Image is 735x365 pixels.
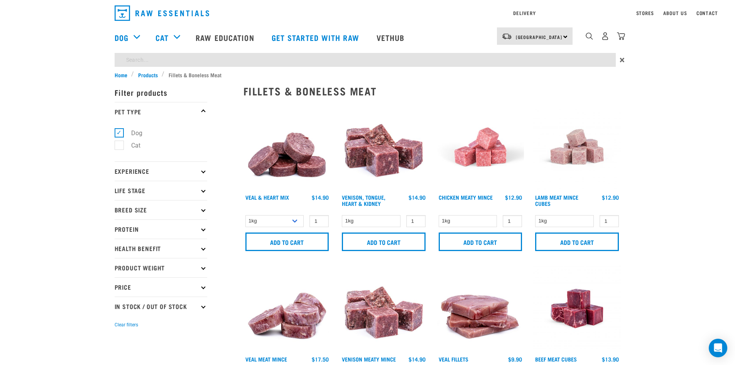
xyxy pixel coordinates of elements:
p: Breed Size [115,200,207,219]
a: Chicken Meaty Mince [439,196,493,199]
a: Veal Fillets [439,358,468,360]
label: Dog [119,128,145,138]
input: Add to cart [439,233,522,251]
img: van-moving.png [502,33,512,40]
div: $9.90 [508,356,522,362]
img: 1117 Venison Meat Mince 01 [340,265,427,353]
div: Open Intercom Messenger [709,339,727,357]
p: Experience [115,161,207,181]
a: Veal Meat Mince [245,358,287,360]
img: Beef Meat Cubes 1669 [533,265,621,353]
div: $14.90 [312,194,329,200]
img: 1152 Veal Heart Medallions 01 [243,103,331,191]
p: Product Weight [115,258,207,277]
p: Protein [115,219,207,239]
button: Clear filters [115,321,138,328]
a: Vethub [369,22,414,53]
div: $14.90 [409,356,426,362]
input: 1 [309,215,329,227]
a: Get started with Raw [264,22,369,53]
a: Cat [155,32,169,43]
img: Stack Of Raw Veal Fillets [437,265,524,353]
input: 1 [600,215,619,227]
nav: breadcrumbs [115,71,621,79]
img: user.png [601,32,609,40]
p: Price [115,277,207,297]
span: [GEOGRAPHIC_DATA] [516,36,563,38]
span: × [620,53,625,67]
div: $13.90 [602,356,619,362]
img: home-icon@2x.png [617,32,625,40]
p: Pet Type [115,102,207,121]
img: Lamb Meat Mince [533,103,621,191]
div: $14.90 [409,194,426,200]
input: Add to cart [245,233,329,251]
input: 1 [406,215,426,227]
img: Pile Of Cubed Venison Tongue Mix For Pets [340,103,427,191]
img: 1160 Veal Meat Mince Medallions 01 [243,265,331,353]
div: $12.90 [505,194,522,200]
a: Venison Meaty Mince [342,358,396,360]
p: In Stock / Out Of Stock [115,297,207,316]
a: Venison, Tongue, Heart & Kidney [342,196,385,205]
input: Search... [115,53,616,67]
a: Dog [115,32,128,43]
a: Products [134,71,162,79]
nav: dropdown navigation [108,2,627,24]
p: Filter products [115,83,207,102]
a: Veal & Heart Mix [245,196,289,199]
p: Health Benefit [115,239,207,258]
a: Beef Meat Cubes [535,358,577,360]
div: $12.90 [602,194,619,200]
a: About Us [663,12,687,14]
span: Products [138,71,158,79]
a: Stores [636,12,654,14]
div: $17.50 [312,356,329,362]
h2: Fillets & Boneless Meat [243,85,621,97]
input: Add to cart [342,233,426,251]
span: Home [115,71,127,79]
input: Add to cart [535,233,619,251]
a: Delivery [513,12,536,14]
label: Cat [119,141,144,150]
img: Raw Essentials Logo [115,5,209,21]
a: Home [115,71,132,79]
input: 1 [503,215,522,227]
p: Life Stage [115,181,207,200]
img: home-icon-1@2x.png [586,32,593,40]
a: Lamb Meat Mince Cubes [535,196,578,205]
a: Contact [696,12,718,14]
img: Chicken Meaty Mince [437,103,524,191]
a: Raw Education [188,22,264,53]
